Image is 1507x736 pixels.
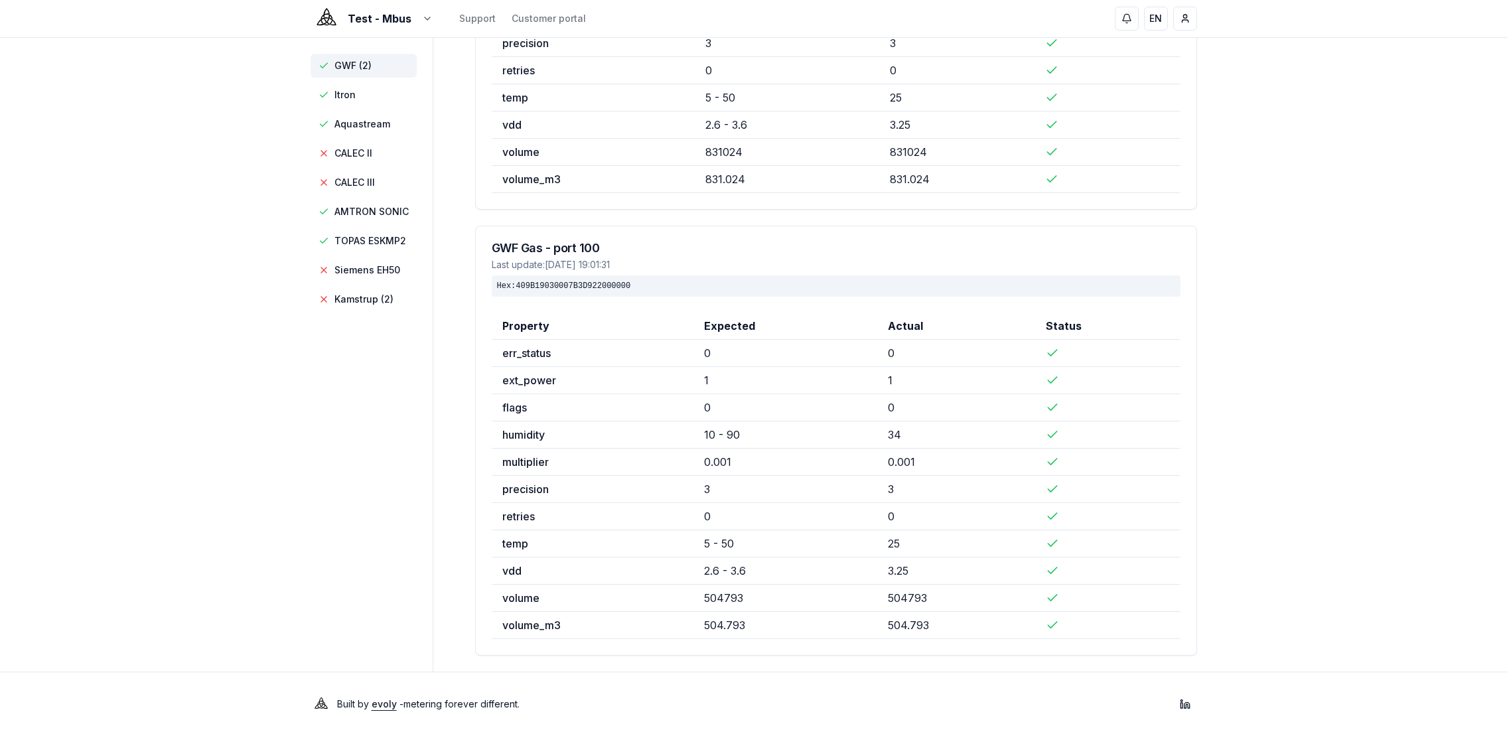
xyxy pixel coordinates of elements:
td: 0 [877,394,1036,421]
span: CALEC III [334,176,375,189]
td: 2.6 - 3.6 [695,111,879,139]
td: 831.024 [879,166,1035,193]
td: 3.25 [877,557,1036,585]
td: 3 [695,30,879,57]
a: Customer portal [512,12,586,25]
a: Support [459,12,496,25]
span: Test - Mbus [348,11,411,27]
td: retries [492,57,695,84]
td: volume [492,139,695,166]
td: 0 [877,503,1036,530]
td: temp [492,530,694,557]
td: 5 - 50 [693,530,877,557]
span: Siemens EH50 [334,263,400,277]
td: 831024 [879,139,1035,166]
td: 504793 [877,585,1036,612]
button: Test - Mbus [311,11,433,27]
th: Expected [693,313,877,340]
td: volume [492,585,694,612]
td: 5 - 50 [695,84,879,111]
td: flags [492,394,694,421]
td: precision [492,476,694,503]
td: 3 [693,476,877,503]
p: Built by - metering forever different . [337,695,520,713]
td: 10 - 90 [693,421,877,449]
td: err_status [492,340,694,367]
td: 0.001 [877,449,1036,476]
span: TOPAS ESKMP2 [334,234,406,248]
td: 1 [877,367,1036,394]
td: 0.001 [693,449,877,476]
img: Evoly Logo [311,3,342,35]
span: EN [1149,12,1162,25]
td: humidity [492,421,694,449]
span: GWF (2) [334,59,372,72]
div: Hex: 409B19030007B3D922000000 [492,275,1181,297]
td: 3 [877,476,1036,503]
span: Aquastream [334,117,390,131]
td: 25 [879,84,1035,111]
a: evoly [372,698,397,709]
td: retries [492,503,694,530]
td: 3.25 [879,111,1035,139]
td: multiplier [492,449,694,476]
td: 0 [693,394,877,421]
td: 831.024 [695,166,879,193]
td: 0 [877,340,1036,367]
td: 34 [877,421,1036,449]
td: 0 [695,57,879,84]
td: ext_power [492,367,694,394]
img: Evoly Logo [311,694,332,715]
th: Property [492,313,694,340]
td: 831024 [695,139,879,166]
th: Actual [877,313,1036,340]
td: 0 [693,340,877,367]
td: 25 [877,530,1036,557]
td: 504.793 [877,612,1036,639]
td: 3 [879,30,1035,57]
th: Status [1035,313,1180,340]
td: volume_m3 [492,612,694,639]
td: vdd [492,557,694,585]
td: 1 [693,367,877,394]
span: Kamstrup (2) [334,293,394,306]
td: 0 [693,503,877,530]
div: Last update: [DATE] 19:01:31 [492,258,1181,271]
td: 2.6 - 3.6 [693,557,877,585]
span: CALEC II [334,147,372,160]
td: precision [492,30,695,57]
td: 504793 [693,585,877,612]
span: AMTRON SONIC [334,205,409,218]
button: EN [1144,7,1168,31]
h3: GWF Gas - port 100 [492,242,1181,254]
td: vdd [492,111,695,139]
td: temp [492,84,695,111]
span: Itron [334,88,356,102]
td: 504.793 [693,612,877,639]
td: volume_m3 [492,166,695,193]
td: 0 [879,57,1035,84]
